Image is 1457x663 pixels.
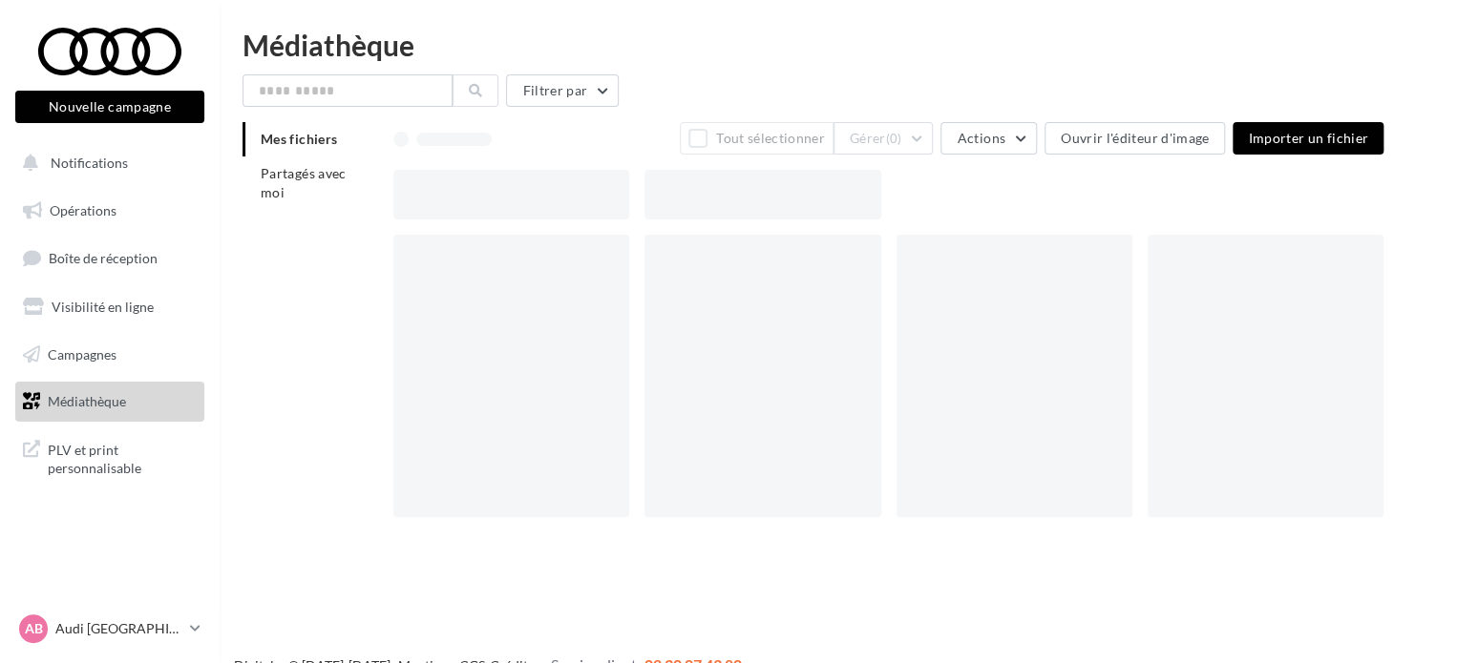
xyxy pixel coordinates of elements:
[1045,122,1225,155] button: Ouvrir l'éditeur d'image
[506,74,619,107] button: Filtrer par
[11,143,201,183] button: Notifications
[15,91,204,123] button: Nouvelle campagne
[49,250,158,266] span: Boîte de réception
[11,191,208,231] a: Opérations
[886,131,902,146] span: (0)
[261,165,347,200] span: Partagés avec moi
[11,382,208,422] a: Médiathèque
[834,122,934,155] button: Gérer(0)
[55,619,182,638] p: Audi [GEOGRAPHIC_DATA]
[957,130,1004,146] span: Actions
[11,238,208,279] a: Boîte de réception
[11,429,208,486] a: PLV et print personnalisable
[940,122,1036,155] button: Actions
[261,131,337,147] span: Mes fichiers
[15,611,204,647] a: AB Audi [GEOGRAPHIC_DATA]
[51,155,128,171] span: Notifications
[11,335,208,375] a: Campagnes
[243,31,1434,59] div: Médiathèque
[680,122,833,155] button: Tout sélectionner
[1248,130,1368,146] span: Importer un fichier
[48,345,116,362] span: Campagnes
[11,287,208,327] a: Visibilité en ligne
[50,202,116,218] span: Opérations
[48,437,197,478] span: PLV et print personnalisable
[48,393,126,409] span: Médiathèque
[52,299,154,315] span: Visibilité en ligne
[1233,122,1383,155] button: Importer un fichier
[25,619,43,638] span: AB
